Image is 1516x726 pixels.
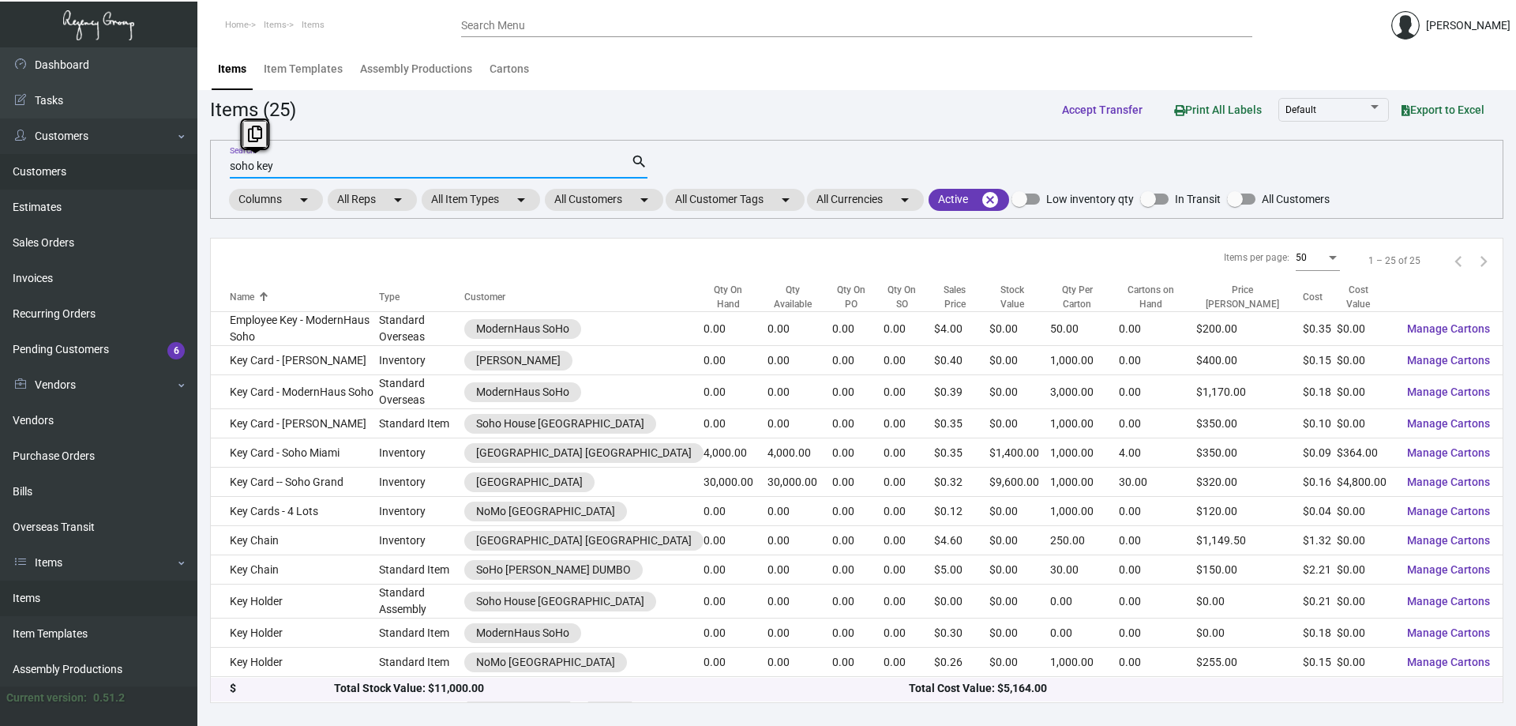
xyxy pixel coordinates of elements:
[1407,626,1490,639] span: Manage Cartons
[1196,283,1288,311] div: Price [PERSON_NAME]
[230,290,379,304] div: Name
[934,346,989,375] td: $0.40
[884,283,934,311] div: Qty On SO
[211,648,379,677] td: Key Holder
[1196,555,1302,585] td: $150.00
[1062,103,1143,116] span: Accept Transfer
[934,497,989,526] td: $0.12
[884,619,934,648] td: 0.00
[476,445,692,461] div: [GEOGRAPHIC_DATA] [GEOGRAPHIC_DATA]
[1337,555,1394,585] td: $0.00
[934,555,989,585] td: $5.00
[1337,283,1380,311] div: Cost Value
[1119,526,1196,555] td: 0.00
[379,290,400,304] div: Type
[1050,468,1119,497] td: 1,000.00
[884,438,934,468] td: 0.00
[832,375,884,409] td: 0.00
[1303,290,1323,304] div: Cost
[1119,555,1196,585] td: 0.00
[1285,104,1316,115] span: Default
[211,468,379,497] td: Key Card -- Soho Grand
[934,468,989,497] td: $0.32
[1303,409,1337,438] td: $0.10
[909,681,1484,698] div: Total Cost Value: $5,164.00
[1196,648,1302,677] td: $255.00
[989,283,1050,311] div: Stock Value
[211,375,379,409] td: Key Card - ModernHaus Soho
[1446,248,1471,273] button: Previous page
[934,619,989,648] td: $0.30
[989,497,1050,526] td: $0.00
[767,526,832,555] td: 0.00
[832,648,884,677] td: 0.00
[767,283,818,311] div: Qty Available
[832,283,869,311] div: Qty On PO
[1303,555,1337,585] td: $2.21
[1119,375,1196,409] td: 0.00
[767,555,832,585] td: 0.00
[704,438,767,468] td: 4,000.00
[1161,95,1274,124] button: Print All Labels
[1196,409,1302,438] td: $350.00
[704,312,767,346] td: 0.00
[1402,103,1484,116] span: Export to Excel
[832,283,884,311] div: Qty On PO
[1303,497,1337,526] td: $0.04
[1296,253,1340,264] mat-select: Items per page:
[476,654,615,671] div: NoMo [GEOGRAPHIC_DATA]
[1050,526,1119,555] td: 250.00
[476,384,569,401] div: ModernHaus SoHo
[230,290,254,304] div: Name
[264,61,343,77] div: Item Templates
[1050,497,1119,526] td: 1,000.00
[1407,476,1490,488] span: Manage Cartons
[1119,346,1196,375] td: 0.00
[230,681,334,698] div: $
[807,189,924,211] mat-chip: All Currencies
[1407,417,1490,430] span: Manage Cartons
[1407,534,1490,547] span: Manage Cartons
[767,438,832,468] td: 4,000.00
[776,190,795,209] mat-icon: arrow_drop_down
[388,190,407,209] mat-icon: arrow_drop_down
[1303,375,1337,409] td: $0.18
[1119,468,1196,497] td: 30.00
[832,677,884,711] td: 0.00
[295,190,313,209] mat-icon: arrow_drop_down
[1119,312,1196,346] td: 0.00
[884,497,934,526] td: 0.00
[1303,312,1337,346] td: $0.35
[704,283,767,311] div: Qty On Hand
[934,375,989,409] td: $0.39
[1196,438,1302,468] td: $350.00
[884,648,934,677] td: 0.00
[210,96,296,124] div: Items (25)
[1050,555,1119,585] td: 30.00
[767,497,832,526] td: 0.00
[379,468,464,497] td: Inventory
[989,677,1050,711] td: $0.00
[1050,283,1105,311] div: Qty Per Carton
[6,690,87,706] div: Current version:
[1337,468,1394,497] td: $4,800.00
[1337,497,1394,526] td: $0.00
[832,468,884,497] td: 0.00
[1407,322,1490,335] span: Manage Cartons
[379,585,464,619] td: Standard Assembly
[211,497,379,526] td: Key Cards - 4 Lots
[476,625,569,641] div: ModernHaus SoHo
[989,648,1050,677] td: $0.00
[211,526,379,555] td: Key Chain
[1337,585,1394,619] td: $0.00
[1389,96,1497,124] button: Export to Excel
[832,619,884,648] td: 0.00
[490,61,529,77] div: Cartons
[328,189,417,211] mat-chip: All Reps
[934,283,989,311] div: Sales Price
[767,375,832,409] td: 0.00
[1296,252,1307,263] span: 50
[464,283,704,312] th: Customer
[1337,526,1394,555] td: $0.00
[767,585,832,619] td: 0.00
